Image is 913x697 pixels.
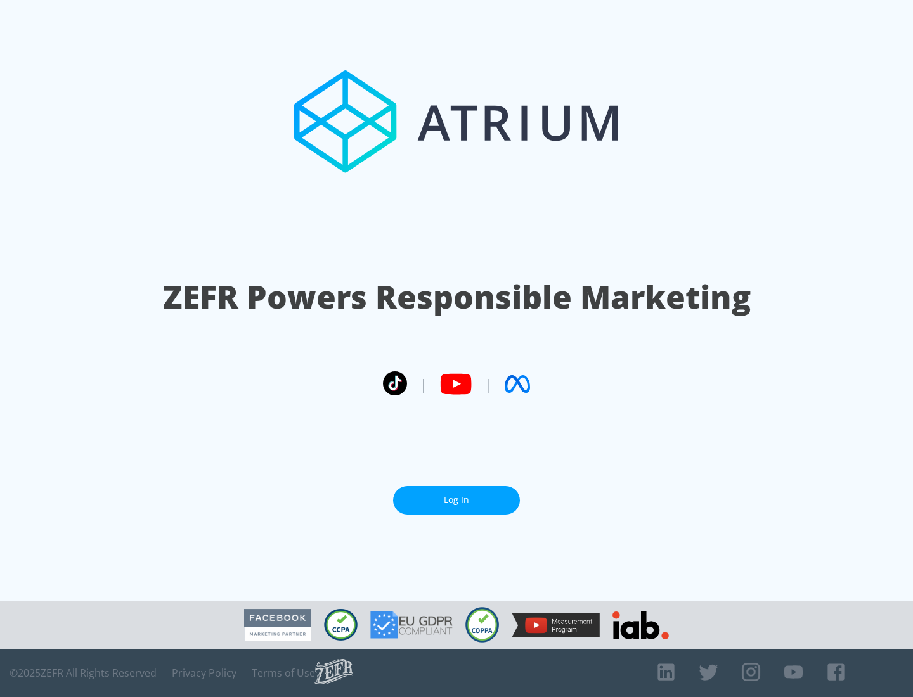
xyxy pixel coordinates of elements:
h1: ZEFR Powers Responsible Marketing [163,275,751,319]
a: Privacy Policy [172,667,236,679]
img: COPPA Compliant [465,607,499,643]
img: GDPR Compliant [370,611,453,639]
img: YouTube Measurement Program [512,613,600,637]
a: Log In [393,486,520,515]
span: © 2025 ZEFR All Rights Reserved [10,667,157,679]
img: Facebook Marketing Partner [244,609,311,641]
img: CCPA Compliant [324,609,358,641]
img: IAB [612,611,669,639]
a: Terms of Use [252,667,315,679]
span: | [420,374,427,393]
span: | [484,374,492,393]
